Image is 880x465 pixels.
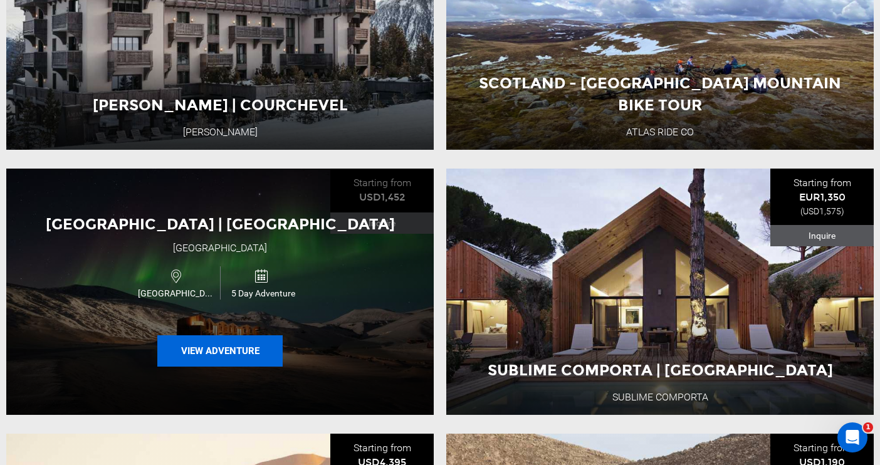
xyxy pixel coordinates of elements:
iframe: Intercom live chat [837,422,867,452]
span: [GEOGRAPHIC_DATA] | [GEOGRAPHIC_DATA] [46,215,395,233]
div: [GEOGRAPHIC_DATA] [173,241,267,256]
button: View Adventure [157,335,283,367]
span: 5 Day Adventure [221,287,305,300]
span: [GEOGRAPHIC_DATA] [135,287,220,300]
span: 1 [863,422,873,432]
